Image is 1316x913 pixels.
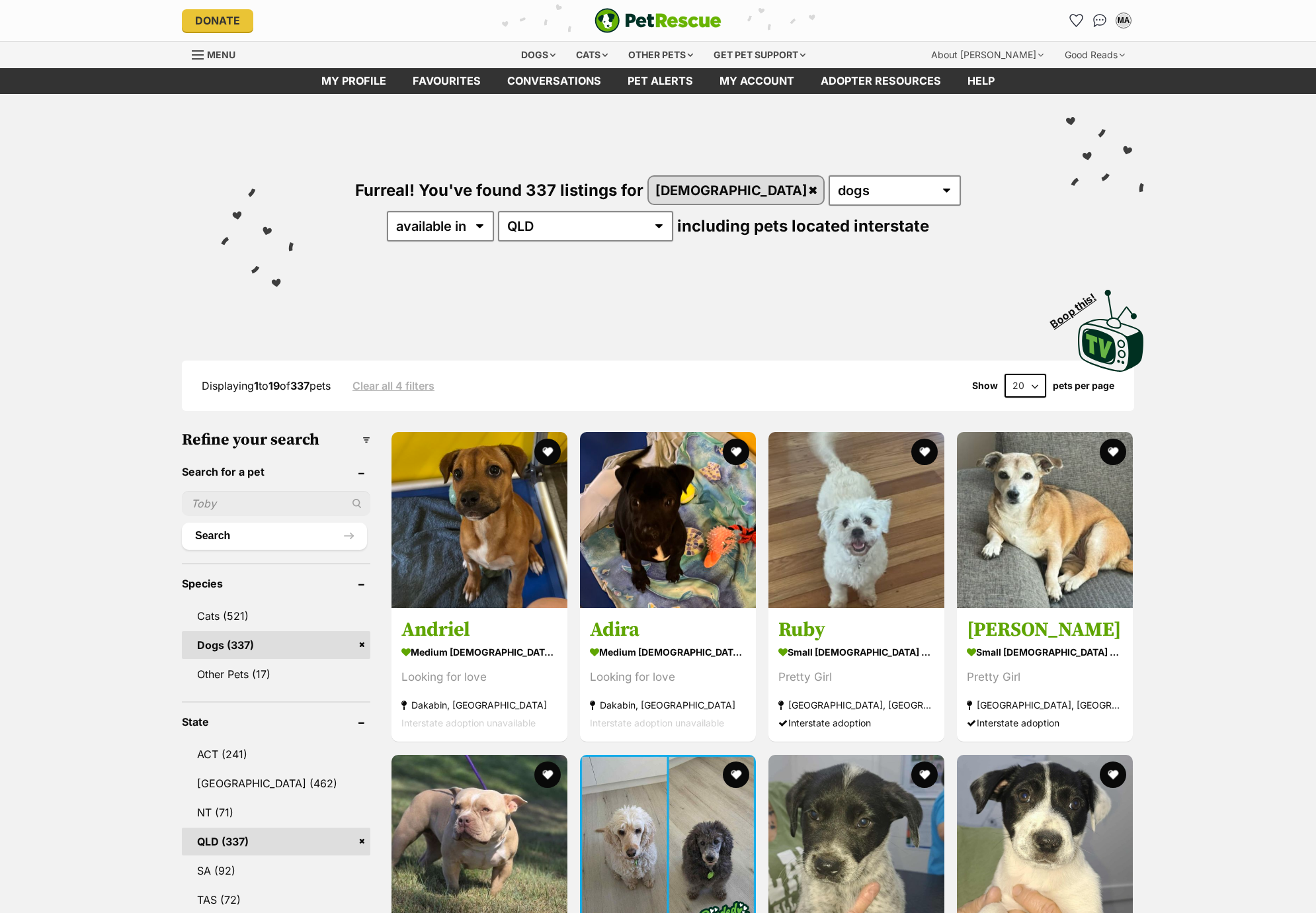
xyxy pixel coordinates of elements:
[967,643,1123,662] strong: small [DEMOGRAPHIC_DATA] Dog
[1065,10,1134,31] ul: Account quick links
[590,697,746,715] strong: Dakabin, [GEOGRAPHIC_DATA]
[911,439,938,465] button: favourite
[590,718,724,729] span: Interstate adoption unavailable
[972,380,998,391] span: Show
[494,68,614,94] a: conversations
[512,42,565,68] div: Dogs
[778,618,934,643] h3: Ruby
[954,68,1008,94] a: Help
[1113,10,1134,31] button: My account
[308,68,399,94] a: My profile
[401,697,557,715] strong: Dakabin, [GEOGRAPHIC_DATA]
[1100,761,1126,788] button: favourite
[401,718,536,729] span: Interstate adoption unavailable
[534,439,561,465] button: favourite
[352,380,434,392] a: Clear all 4 filters
[595,8,721,33] a: PetRescue
[182,466,370,478] header: Search for a pet
[202,379,331,392] span: Displaying to of pets
[723,761,749,788] button: favourite
[595,8,721,33] img: logo-e224e6f780fb5917bec1dbf3a21bbac754714ae5b6737aabdf751b685950b380.svg
[1048,283,1109,330] span: Boop this!
[268,379,280,392] strong: 19
[580,608,756,742] a: Adira medium [DEMOGRAPHIC_DATA] Dog Looking for love Dakabin, [GEOGRAPHIC_DATA] Interstate adopti...
[182,716,370,728] header: State
[401,618,557,643] h3: Andriel
[182,578,370,589] header: Species
[401,669,557,687] div: Looking for love
[1093,14,1107,27] img: chat-41dd97257d64d25036548639549fe6c8038ab92f7586957e7f3b1b290dea8141.svg
[182,799,370,826] a: NT (71)
[778,669,934,687] div: Pretty Girl
[182,523,367,549] button: Search
[391,608,567,742] a: Andriel medium [DEMOGRAPHIC_DATA] Dog Looking for love Dakabin, [GEOGRAPHIC_DATA] Interstate adop...
[399,68,494,94] a: Favourites
[254,379,259,392] strong: 1
[807,68,954,94] a: Adopter resources
[192,42,245,65] a: Menu
[614,68,706,94] a: Pet alerts
[1089,10,1110,31] a: Conversations
[706,68,807,94] a: My account
[957,608,1133,742] a: [PERSON_NAME] small [DEMOGRAPHIC_DATA] Dog Pretty Girl [GEOGRAPHIC_DATA], [GEOGRAPHIC_DATA] Inter...
[590,618,746,643] h3: Adira
[649,177,823,204] a: [DEMOGRAPHIC_DATA]
[580,432,756,608] img: Adira - Kelpie x American Staffordshire Bull Terrier Dog
[182,857,370,885] a: SA (92)
[182,769,370,797] a: [GEOGRAPHIC_DATA] (462)
[207,49,235,60] span: Menu
[290,379,309,392] strong: 337
[182,602,370,630] a: Cats (521)
[768,432,944,608] img: Ruby - Maltese Dog
[967,618,1123,643] h3: [PERSON_NAME]
[355,181,643,200] span: Furreal! You've found 337 listings for
[182,491,370,516] input: Toby
[534,761,561,788] button: favourite
[182,828,370,855] a: QLD (337)
[704,42,815,68] div: Get pet support
[391,432,567,608] img: Andriel - Kelpie x American Staffordshire Bull Terrier Dog
[401,643,557,662] strong: medium [DEMOGRAPHIC_DATA] Dog
[911,761,938,788] button: favourite
[182,431,370,449] h3: Refine your search
[1078,278,1144,374] a: Boop this!
[967,669,1123,687] div: Pretty Girl
[182,9,253,32] a: Donate
[182,740,370,768] a: ACT (241)
[1078,290,1144,372] img: PetRescue TV logo
[957,432,1133,608] img: Shana - Jack Russell Terrier Dog
[1065,10,1087,31] a: Favourites
[1053,380,1114,391] label: pets per page
[723,439,749,465] button: favourite
[778,643,934,662] strong: small [DEMOGRAPHIC_DATA] Dog
[778,715,934,732] div: Interstate adoption
[768,608,944,742] a: Ruby small [DEMOGRAPHIC_DATA] Dog Pretty Girl [GEOGRAPHIC_DATA], [GEOGRAPHIC_DATA] Interstate ado...
[182,660,370,688] a: Other Pets (17)
[590,643,746,662] strong: medium [DEMOGRAPHIC_DATA] Dog
[1100,439,1126,465] button: favourite
[778,697,934,715] strong: [GEOGRAPHIC_DATA], [GEOGRAPHIC_DATA]
[619,42,702,68] div: Other pets
[922,42,1053,68] div: About [PERSON_NAME]
[1117,14,1130,27] div: MA
[967,715,1123,732] div: Interstate adoption
[567,42,617,68] div: Cats
[677,216,929,236] span: including pets located interstate
[967,697,1123,715] strong: [GEOGRAPHIC_DATA], [GEOGRAPHIC_DATA]
[590,669,746,687] div: Looking for love
[182,631,370,659] a: Dogs (337)
[1055,42,1134,68] div: Good Reads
